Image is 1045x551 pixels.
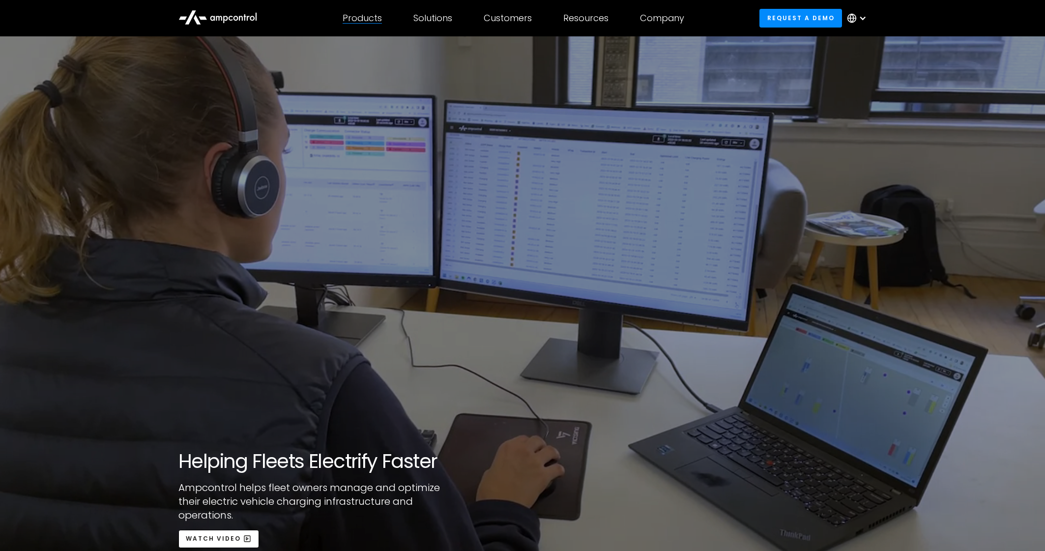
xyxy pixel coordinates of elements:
div: Solutions [413,13,452,24]
div: Resources [563,13,609,24]
a: Request a demo [759,9,842,27]
div: Products [343,13,382,24]
div: Company [640,13,684,24]
div: Customers [484,13,532,24]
